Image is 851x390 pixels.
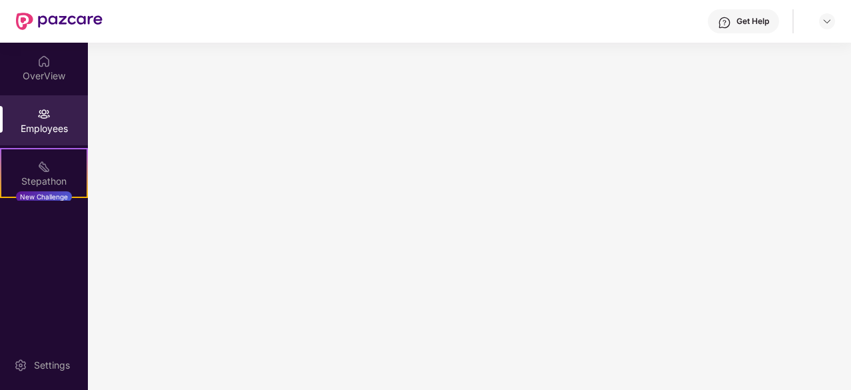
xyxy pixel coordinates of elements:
[14,359,27,372] img: svg+xml;base64,PHN2ZyBpZD0iU2V0dGluZy0yMHgyMCIgeG1sbnM9Imh0dHA6Ly93d3cudzMub3JnLzIwMDAvc3ZnIiB3aW...
[37,107,51,121] img: svg+xml;base64,PHN2ZyBpZD0iRW1wbG95ZWVzIiB4bWxucz0iaHR0cDovL3d3dy53My5vcmcvMjAwMC9zdmciIHdpZHRoPS...
[16,191,72,202] div: New Challenge
[30,359,74,372] div: Settings
[822,16,832,27] img: svg+xml;base64,PHN2ZyBpZD0iRHJvcGRvd24tMzJ4MzIiIHhtbG5zPSJodHRwOi8vd3d3LnczLm9yZy8yMDAwL3N2ZyIgd2...
[37,55,51,68] img: svg+xml;base64,PHN2ZyBpZD0iSG9tZSIgeG1sbnM9Imh0dHA6Ly93d3cudzMub3JnLzIwMDAvc3ZnIiB3aWR0aD0iMjAiIG...
[718,16,731,29] img: svg+xml;base64,PHN2ZyBpZD0iSGVscC0zMngzMiIgeG1sbnM9Imh0dHA6Ly93d3cudzMub3JnLzIwMDAvc3ZnIiB3aWR0aD...
[16,13,103,30] img: New Pazcare Logo
[736,16,769,27] div: Get Help
[37,160,51,173] img: svg+xml;base64,PHN2ZyB4bWxucz0iaHR0cDovL3d3dy53My5vcmcvMjAwMC9zdmciIHdpZHRoPSIyMSIgaGVpZ2h0PSIyMC...
[1,175,87,188] div: Stepathon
